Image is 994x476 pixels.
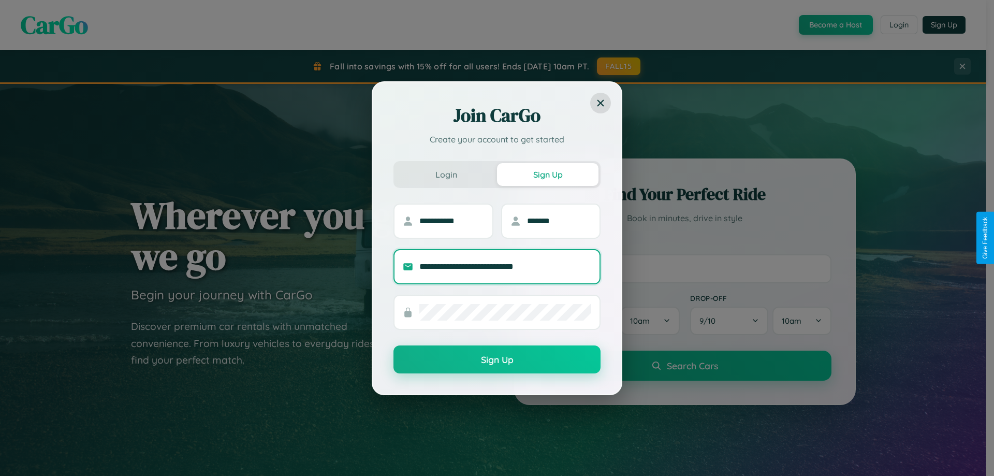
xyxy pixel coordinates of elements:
button: Sign Up [497,163,598,186]
button: Sign Up [393,345,601,373]
h2: Join CarGo [393,103,601,128]
p: Create your account to get started [393,133,601,146]
button: Login [396,163,497,186]
div: Give Feedback [982,217,989,259]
